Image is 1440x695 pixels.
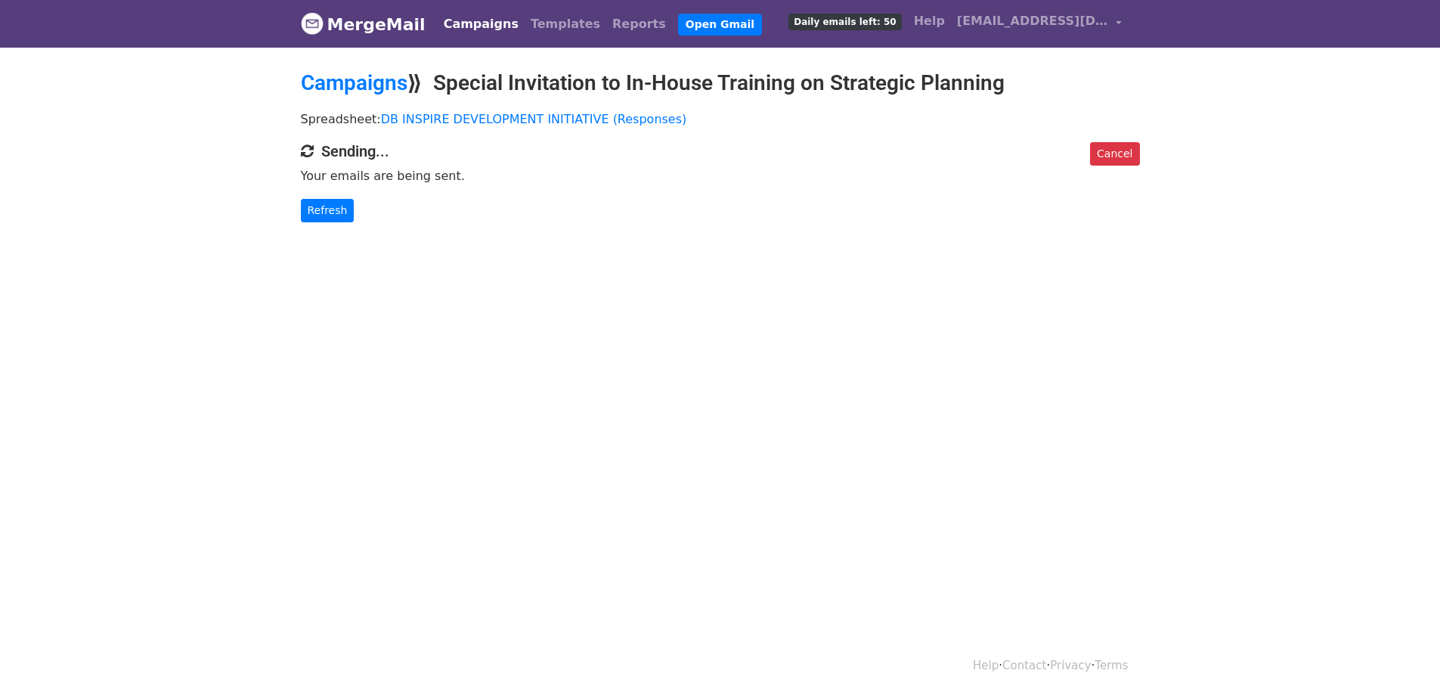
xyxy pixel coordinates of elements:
a: Campaigns [438,9,525,39]
a: MergeMail [301,8,426,40]
span: [EMAIL_ADDRESS][DOMAIN_NAME] [957,12,1108,30]
h4: Sending... [301,142,1140,160]
a: Campaigns [301,70,407,95]
a: Privacy [1050,659,1091,672]
p: Your emails are being sent. [301,168,1140,184]
p: Spreadsheet: [301,111,1140,127]
a: Terms [1095,659,1128,672]
a: Open Gmail [678,14,762,36]
a: Help [973,659,999,672]
a: Help [908,6,951,36]
a: Templates [525,9,606,39]
a: [EMAIL_ADDRESS][DOMAIN_NAME] [951,6,1128,42]
img: MergeMail logo [301,12,324,35]
a: Contact [1002,659,1046,672]
span: Daily emails left: 50 [788,14,901,30]
h2: ⟫ Special Invitation to In-House Training on Strategic Planning [301,70,1140,96]
a: DB INSPIRE DEVELOPMENT INITIATIVE (Responses) [381,112,687,126]
a: Cancel [1090,142,1139,166]
a: Daily emails left: 50 [782,6,907,36]
a: Refresh [301,199,355,222]
a: Reports [606,9,672,39]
